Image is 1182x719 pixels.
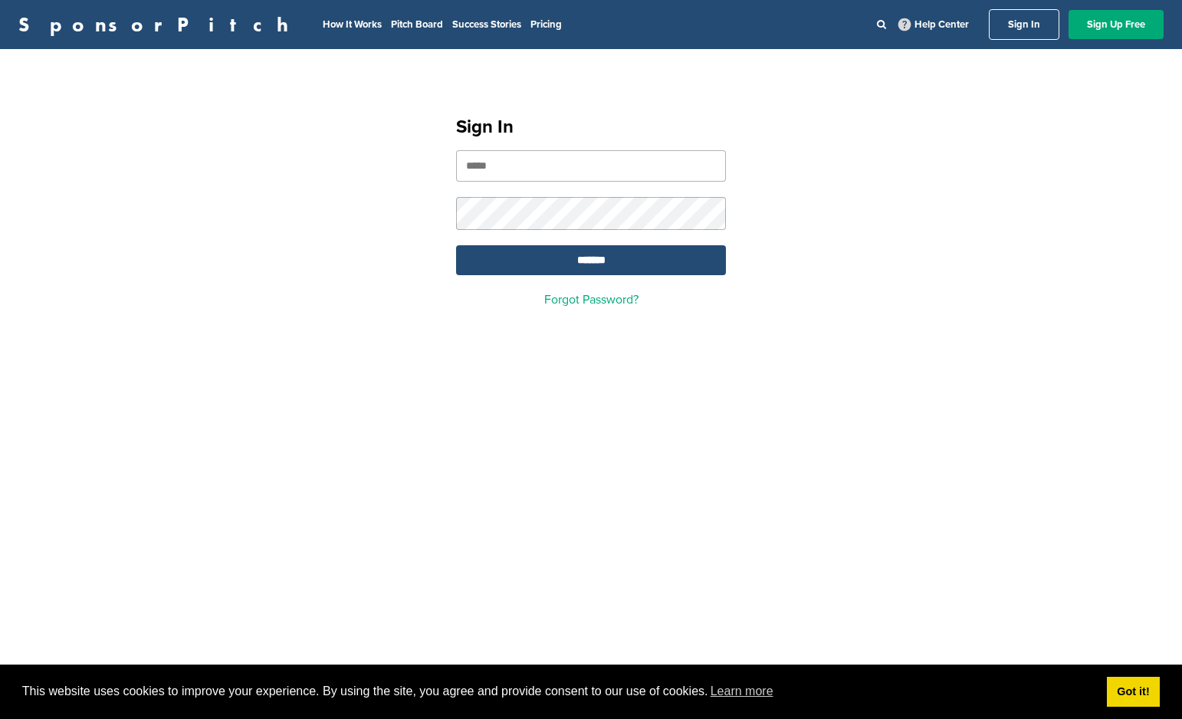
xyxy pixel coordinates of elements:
[1107,677,1160,708] a: dismiss cookie message
[708,680,776,703] a: learn more about cookies
[895,15,972,34] a: Help Center
[1069,10,1164,39] a: Sign Up Free
[452,18,521,31] a: Success Stories
[544,292,639,307] a: Forgot Password?
[989,9,1059,40] a: Sign In
[530,18,562,31] a: Pricing
[456,113,726,141] h1: Sign In
[323,18,382,31] a: How It Works
[391,18,443,31] a: Pitch Board
[18,15,298,34] a: SponsorPitch
[22,680,1095,703] span: This website uses cookies to improve your experience. By using the site, you agree and provide co...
